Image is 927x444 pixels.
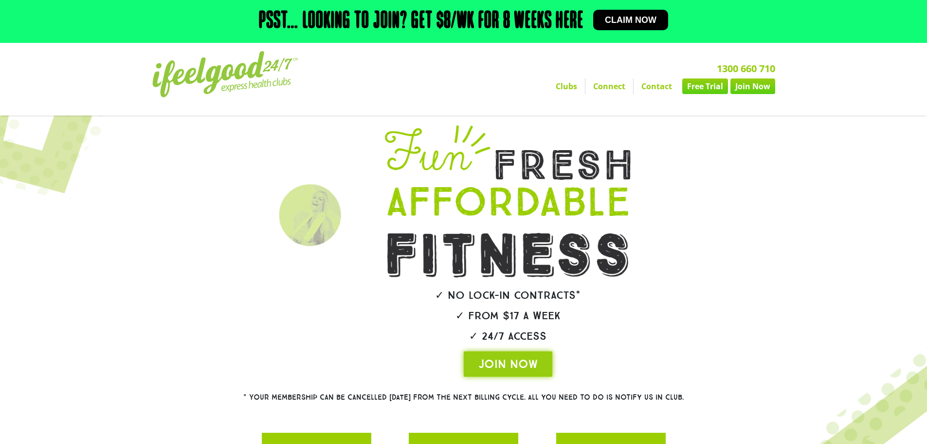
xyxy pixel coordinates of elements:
[585,78,633,94] a: Connect
[358,310,658,321] h2: ✓ From $17 a week
[259,10,583,33] h2: Psst… Looking to join? Get $8/wk for 8 weeks here
[358,331,658,342] h2: ✓ 24/7 Access
[605,16,656,24] span: Claim now
[634,78,680,94] a: Contact
[730,78,775,94] a: Join Now
[208,394,719,401] h2: * Your membership can be cancelled [DATE] from the next billing cycle. All you need to do is noti...
[374,78,775,94] nav: Menu
[682,78,728,94] a: Free Trial
[593,10,668,30] a: Claim now
[717,62,775,75] a: 1300 660 710
[478,356,538,372] span: JOIN NOW
[548,78,585,94] a: Clubs
[464,351,552,377] a: JOIN NOW
[358,290,658,301] h2: ✓ No lock-in contracts*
